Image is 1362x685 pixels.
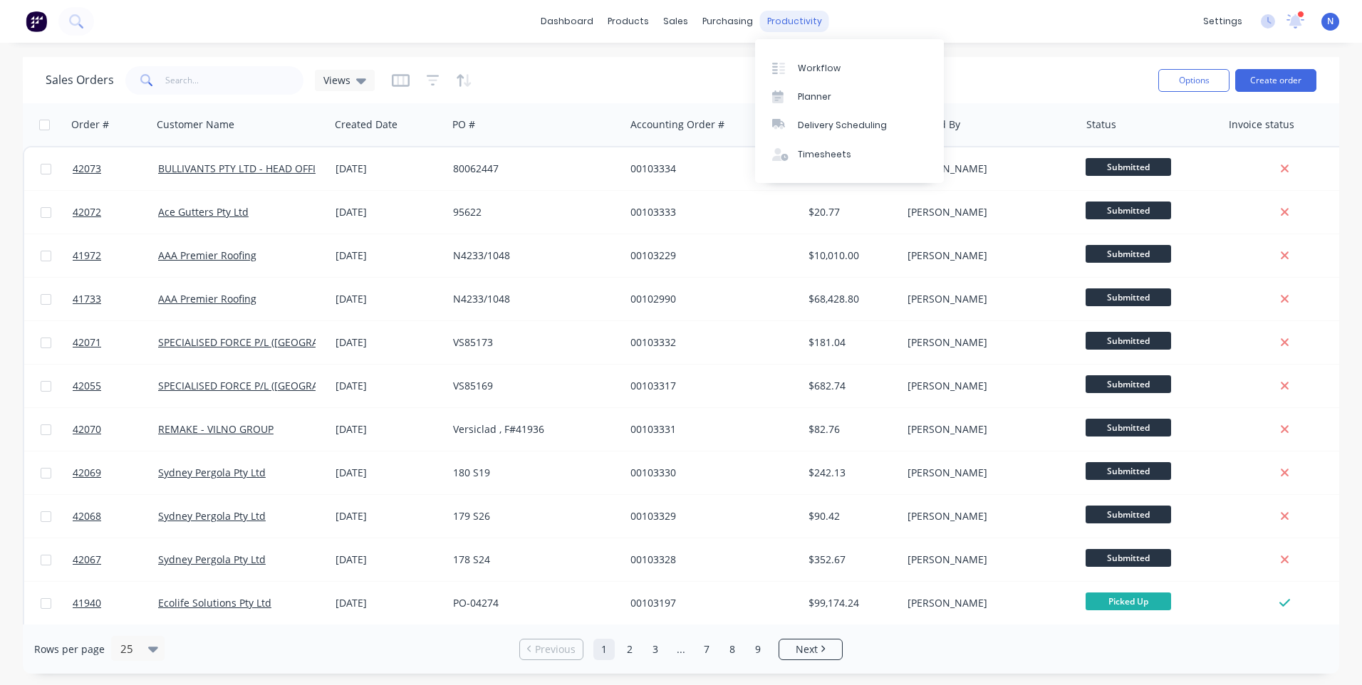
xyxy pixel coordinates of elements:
[453,335,611,350] div: VS85173
[747,639,769,660] a: Page 9
[73,451,158,494] a: 42069
[630,509,789,523] div: 00103329
[73,596,101,610] span: 41940
[158,335,375,349] a: SPECIALISED FORCE P/L ([GEOGRAPHIC_DATA])
[158,553,266,566] a: Sydney Pergola Pty Ltd
[1086,592,1171,610] span: Picked Up
[1086,202,1171,219] span: Submitted
[323,73,350,88] span: Views
[908,162,1066,176] div: [PERSON_NAME]
[670,639,692,660] a: Jump forward
[1086,375,1171,393] span: Submitted
[453,205,611,219] div: 95622
[630,205,789,219] div: 00103333
[73,162,101,176] span: 42073
[336,205,442,219] div: [DATE]
[630,162,789,176] div: 00103334
[809,249,892,263] div: $10,010.00
[755,140,944,169] a: Timesheets
[73,249,101,263] span: 41972
[73,553,101,567] span: 42067
[593,639,615,660] a: Page 1 is your current page
[809,292,892,306] div: $68,428.80
[809,335,892,350] div: $181.04
[619,639,640,660] a: Page 2
[809,553,892,567] div: $352.67
[453,379,611,393] div: VS85169
[73,278,158,320] a: 41733
[158,249,256,262] a: AAA Premier Roofing
[1086,549,1171,567] span: Submitted
[453,466,611,480] div: 180 S19
[630,335,789,350] div: 00103332
[760,11,829,32] div: productivity
[908,379,1066,393] div: [PERSON_NAME]
[158,422,274,436] a: REMAKE - VILNO GROUP
[336,249,442,263] div: [DATE]
[73,495,158,538] a: 42068
[73,466,101,480] span: 42069
[71,117,109,132] div: Order #
[798,90,831,103] div: Planner
[908,249,1066,263] div: [PERSON_NAME]
[34,642,105,657] span: Rows per page
[798,119,887,132] div: Delivery Scheduling
[158,292,256,305] a: AAA Premier Roofing
[908,422,1066,436] div: [PERSON_NAME]
[453,596,611,610] div: PO-04274
[534,11,601,32] a: dashboard
[158,509,266,523] a: Sydney Pergola Pty Ltd
[696,639,717,660] a: Page 7
[809,205,892,219] div: $20.77
[796,642,818,657] span: Next
[601,11,656,32] div: products
[1158,69,1230,92] button: Options
[755,53,944,82] a: Workflow
[73,365,158,407] a: 42055
[514,639,848,660] ul: Pagination
[453,249,611,263] div: N4233/1048
[158,466,266,479] a: Sydney Pergola Pty Ltd
[165,66,304,95] input: Search...
[1086,245,1171,263] span: Submitted
[630,249,789,263] div: 00103229
[453,292,611,306] div: N4233/1048
[336,509,442,523] div: [DATE]
[73,582,158,624] a: 41940
[1086,332,1171,350] span: Submitted
[908,335,1066,350] div: [PERSON_NAME]
[73,335,101,350] span: 42071
[73,321,158,364] a: 42071
[1086,506,1171,523] span: Submitted
[656,11,695,32] div: sales
[798,62,841,75] div: Workflow
[73,509,101,523] span: 42068
[73,234,158,277] a: 41972
[908,466,1066,480] div: [PERSON_NAME]
[73,538,158,581] a: 42067
[73,191,158,234] a: 42072
[1086,288,1171,306] span: Submitted
[908,292,1066,306] div: [PERSON_NAME]
[630,117,724,132] div: Accounting Order #
[1229,117,1294,132] div: Invoice status
[73,408,158,451] a: 42070
[157,117,234,132] div: Customer Name
[158,596,271,610] a: Ecolife Solutions Pty Ltd
[908,509,1066,523] div: [PERSON_NAME]
[1327,15,1334,28] span: N
[809,379,892,393] div: $682.74
[336,422,442,436] div: [DATE]
[630,379,789,393] div: 00103317
[520,642,583,657] a: Previous page
[336,553,442,567] div: [DATE]
[798,148,851,161] div: Timesheets
[630,596,789,610] div: 00103197
[1196,11,1249,32] div: settings
[809,466,892,480] div: $242.13
[809,422,892,436] div: $82.76
[336,292,442,306] div: [DATE]
[73,147,158,190] a: 42073
[1086,158,1171,176] span: Submitted
[630,466,789,480] div: 00103330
